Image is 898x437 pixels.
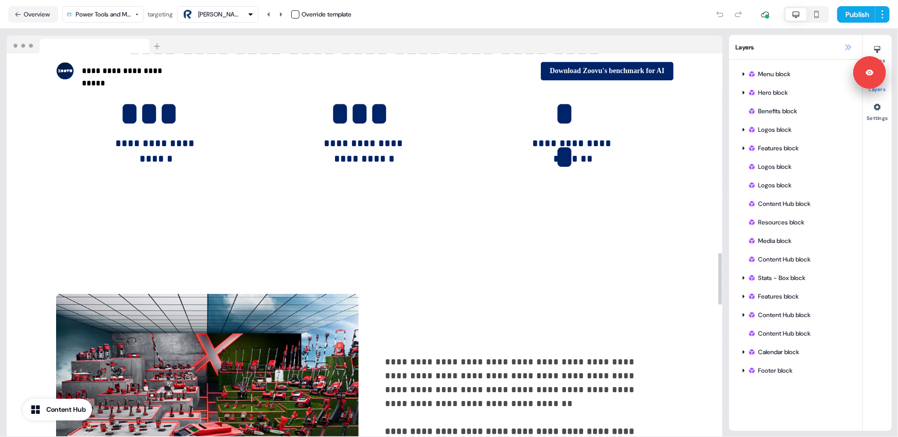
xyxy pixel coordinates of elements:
[735,66,856,82] div: Menu block
[735,103,856,119] div: Benefits block
[735,214,856,231] div: Resources block
[148,9,173,20] div: targeting
[735,288,856,305] div: Features block
[735,177,856,194] div: Logos block
[748,69,852,79] div: Menu block
[76,9,131,20] div: Power Tools and Machinery Template
[735,307,856,323] div: Content Hub block
[863,99,892,121] button: Settings
[748,310,852,320] div: Content Hub block
[748,125,852,135] div: Logos block
[748,347,852,357] div: Calendar block
[748,236,852,246] div: Media block
[541,62,673,80] button: Download Zoovu's benchmark for AI
[735,251,856,268] div: Content Hub block
[198,9,239,20] div: [PERSON_NAME] Technologies
[735,344,856,360] div: Calendar block
[735,233,856,249] div: Media block
[863,41,892,64] button: Styles
[177,6,258,23] button: [PERSON_NAME] Technologies
[748,328,852,339] div: Content Hub block
[735,84,856,101] div: Hero block
[748,199,852,209] div: Content Hub block
[735,325,856,342] div: Content Hub block
[735,140,856,156] div: Features block
[23,399,92,421] button: Content Hub
[837,6,875,23] button: Publish
[748,143,852,153] div: Features block
[748,217,852,228] div: Resources block
[369,62,674,80] div: Download Zoovu's benchmark for AI
[748,291,852,302] div: Features block
[748,88,852,98] div: Hero block
[735,159,856,175] div: Logos block
[46,405,86,415] div: Content Hub
[302,9,351,20] div: Override template
[748,273,852,283] div: Stats - Box block
[735,121,856,138] div: Logos block
[729,35,862,60] div: Layers
[735,362,856,379] div: Footer block
[748,365,852,376] div: Footer block
[7,36,165,54] img: Browser topbar
[748,162,852,172] div: Logos block
[748,254,852,265] div: Content Hub block
[8,6,58,23] button: Overview
[735,196,856,212] div: Content Hub block
[748,180,852,190] div: Logos block
[748,106,852,116] div: Benefits block
[735,270,856,286] div: Stats - Box block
